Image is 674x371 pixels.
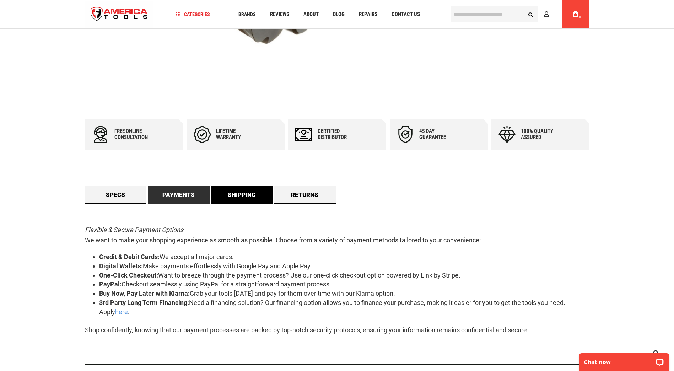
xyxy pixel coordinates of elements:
[85,1,154,28] a: store logo
[99,290,190,297] strong: Buy Now, Pay Later with Klarna:
[148,186,210,204] a: Payments
[99,289,589,298] li: Grab your tools [DATE] and pay for them over time with our Klarna option.
[85,325,589,335] p: Shop confidently, knowing that our payment processes are backed by top-notch security protocols, ...
[211,186,273,204] a: Shipping
[574,349,674,371] iframe: LiveChat chat widget
[99,280,589,289] li: Checkout seamlessly using PayPal for a straightforward payment process.
[99,262,143,270] strong: Digital Wallets:
[99,271,589,280] li: Want to breeze through the payment process? Use our one-click checkout option powered by Link by ...
[115,308,128,316] a: here
[392,12,420,17] span: Contact Us
[333,12,345,17] span: Blog
[99,262,589,271] li: Make payments effortlessly with Google Pay and Apple Pay.
[99,280,122,288] strong: PayPal:
[318,128,360,140] div: Certified Distributor
[235,10,259,19] a: Brands
[99,252,589,262] li: We accept all major cards.
[85,225,589,246] p: We want to make your shopping experience as smooth as possible. Choose from a variety of payment ...
[579,15,581,19] span: 0
[270,12,289,17] span: Reviews
[274,186,336,204] a: Returns
[85,186,147,204] a: Specs
[524,7,538,21] button: Search
[114,128,157,140] div: Free online consultation
[99,299,189,306] strong: 3rd Party Long Term Financing:
[521,128,564,140] div: 100% quality assured
[300,10,322,19] a: About
[173,10,213,19] a: Categories
[388,10,423,19] a: Contact Us
[85,1,154,28] img: America Tools
[303,12,319,17] span: About
[176,12,210,17] span: Categories
[267,10,292,19] a: Reviews
[99,298,589,316] li: Need a financing solution? Our financing option allows you to finance your purchase, making it ea...
[419,128,462,140] div: 45 day Guarantee
[99,271,158,279] strong: One-Click Checkout:
[356,10,381,19] a: Repairs
[330,10,348,19] a: Blog
[359,12,377,17] span: Repairs
[216,128,259,140] div: Lifetime warranty
[238,12,256,17] span: Brands
[85,226,183,233] em: Flexible & Secure Payment Options
[99,253,160,260] strong: Credit & Debit Cards:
